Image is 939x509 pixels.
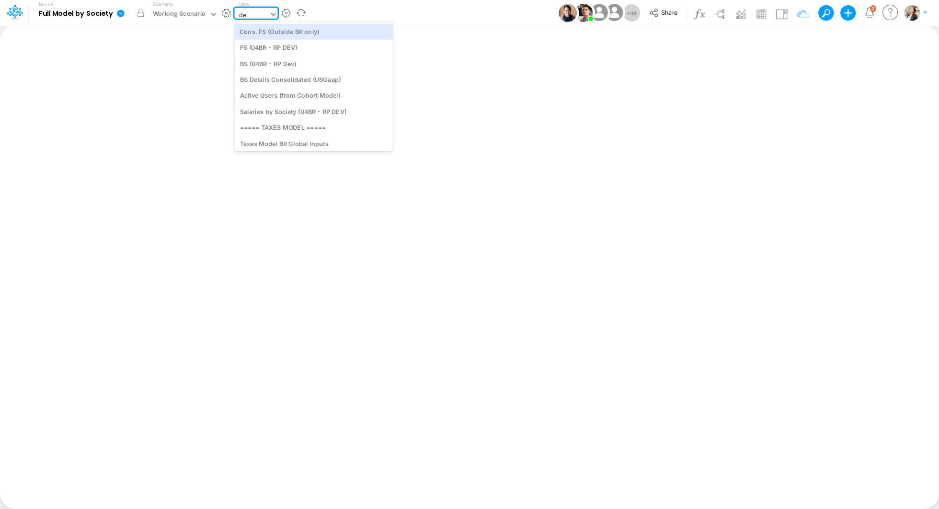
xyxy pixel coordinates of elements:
label: Model [39,2,53,8]
div: Salaries by Society (04BR - RP DEV) [235,103,393,119]
div: BS Details Consolidated (USGaap) [235,71,393,87]
div: FS (04BR - RP DEV) [235,40,393,56]
label: View [239,0,250,8]
div: Taxes Model BR Global Inputs [235,136,393,151]
div: BS (04BR - RP Dev) [235,56,393,71]
a: Notifications [864,7,875,18]
div: Cons. FS (Outside BR only) [235,23,393,39]
img: User Image Icon [559,4,577,22]
div: ===== TAXES MODEL ===== [235,120,393,136]
button: Share [644,6,684,21]
img: User Image Icon [604,2,625,23]
div: Working Scenario [153,9,206,20]
span: + 44 [627,10,636,16]
span: Share [661,9,677,16]
label: Scenario [153,0,172,8]
div: Active Users (from Cohort Model) [235,88,393,103]
b: Full Model by Society [39,10,113,18]
img: User Image Icon [574,4,593,22]
div: 2 unread items [872,6,874,11]
img: User Image Icon [588,2,610,23]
